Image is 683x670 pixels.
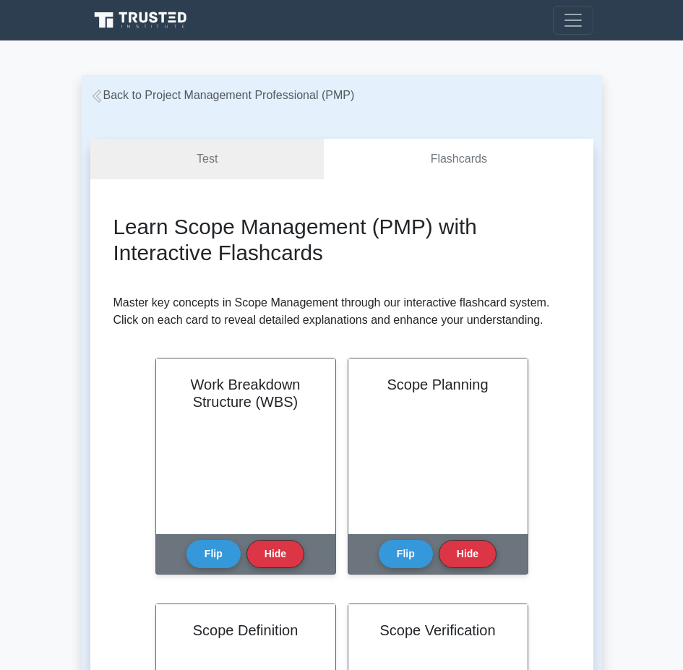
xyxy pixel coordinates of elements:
a: Test [90,139,325,180]
h2: Work Breakdown Structure (WBS) [173,376,318,411]
button: Hide [246,540,304,568]
h2: Scope Planning [366,376,510,393]
a: Back to Project Management Professional (PMP) [90,89,355,101]
p: Master key concepts in Scope Management through our interactive flashcard system. Click on each c... [113,294,570,329]
a: Flashcards [324,139,593,180]
h2: Scope Definition [173,622,318,639]
button: Toggle navigation [553,6,593,35]
button: Hide [439,540,497,568]
button: Flip [379,540,433,568]
h2: Learn Scope Management (PMP) with Interactive Flashcards [113,214,570,265]
button: Flip [186,540,241,568]
h2: Scope Verification [366,622,510,639]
